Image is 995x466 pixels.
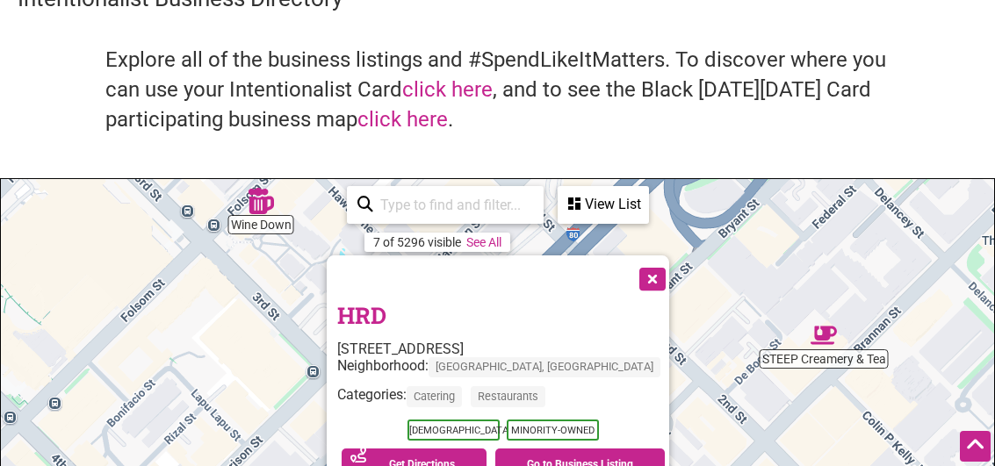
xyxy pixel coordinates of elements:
input: Type to find and filter... [373,188,533,222]
div: Neighborhood: [337,357,669,386]
div: 7 of 5296 visible [373,235,461,249]
button: Close [629,255,673,299]
div: [STREET_ADDRESS] [337,341,669,357]
div: Categories: [337,386,669,415]
a: click here [402,77,493,102]
div: Type to search and filter [347,186,544,224]
span: [DEMOGRAPHIC_DATA]-Owned [407,419,500,441]
div: View List [559,188,647,221]
span: Restaurants [471,386,545,406]
h4: Explore all of the business listings and #SpendLikeItMatters. To discover where you can use your ... [105,46,890,134]
div: STEEP Creamery & Tea [811,322,837,348]
a: See All [466,235,501,249]
div: Scroll Back to Top [960,431,991,462]
div: See a list of the visible businesses [558,186,649,224]
span: Minority-Owned [507,419,599,441]
span: Catering [407,386,462,406]
span: [GEOGRAPHIC_DATA], [GEOGRAPHIC_DATA] [429,357,660,377]
div: Wine Down [248,188,274,214]
a: HRD [337,300,386,330]
a: click here [357,107,448,132]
